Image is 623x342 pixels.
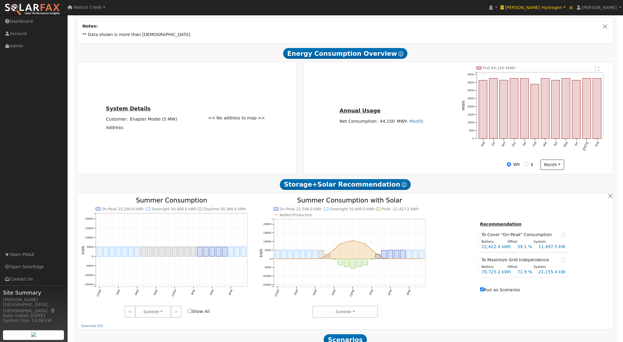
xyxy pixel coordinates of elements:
div: 11,497.5 kW [535,244,568,250]
text: 6PM [209,289,214,296]
rect: onclick="" [375,254,380,259]
input: Run as Scenarios [480,287,484,291]
strong: Notes: [82,24,98,28]
div: Battery [478,265,504,270]
div: << No address to map >> [205,66,295,170]
rect: onclick="" [541,79,549,139]
span: Storage+Solar Recommendation [280,179,411,190]
div: Offset [504,239,531,244]
rect: onclick="" [141,247,146,256]
rect: onclick="" [582,79,591,139]
circle: onclick="" [402,257,404,260]
circle: onclick="" [289,257,291,260]
rect: onclick="" [338,259,343,265]
text: 5000 [265,248,271,252]
rect: onclick="" [407,250,412,259]
a: > [171,306,181,318]
rect: onclick="" [363,259,368,265]
rect: onclick="" [300,250,305,259]
span: Site Summary [3,289,64,297]
span: [PERSON_NAME] [582,5,617,10]
rect: onclick="" [110,247,115,256]
text: Aug [594,141,599,147]
div: [PERSON_NAME] [3,297,64,303]
rect: onclick="" [178,247,183,256]
text: -15000 [84,283,93,286]
label: $ [531,161,533,168]
circle: onclick="" [320,257,323,259]
text: 1500 [467,113,474,116]
text: 3500 [467,81,474,84]
u: Annual Usage [340,108,380,114]
span: Energy Consumption Overview [283,48,407,59]
rect: onclick="" [307,250,312,259]
td: 44,150 [379,117,396,125]
circle: onclick="" [358,241,360,243]
text: 3AM [293,289,299,296]
circle: onclick="" [283,257,285,260]
a: Modify [410,119,424,124]
label: Show All [188,308,210,315]
circle: onclick="" [295,257,298,260]
button: Summer [135,306,171,318]
circle: onclick="" [383,257,385,259]
text: 500 [469,129,474,132]
text: Feb [532,141,537,147]
circle: onclick="" [377,253,379,256]
rect: onclick="" [228,247,234,256]
circle: onclick="" [327,253,329,256]
rect: onclick="" [593,79,601,139]
rect: onclick="" [325,254,330,259]
text: On-Peak 22,548.0 kWh [280,207,322,211]
rect: onclick="" [122,247,127,256]
span: [PERSON_NAME] Hydrogen [505,5,562,10]
a: Download CSV [81,324,103,328]
td: Net Consumption: [339,117,379,125]
label: Run as Scenarios [480,287,520,293]
rect: onclick="" [531,84,539,139]
rect: onclick="" [241,247,246,256]
text: -10000 [262,274,271,277]
rect: onclick="" [147,247,152,256]
rect: onclick="" [562,79,570,139]
text: Daytime 45,360.0 kWh [204,207,246,211]
text: 9AM [153,289,158,296]
rect: onclick="" [413,250,418,259]
text: MWh [461,100,466,111]
text: 4000 [467,73,474,76]
div: Offset [504,265,531,270]
text: 15000 [85,226,93,229]
input: $ [524,162,528,166]
circle: onclick="" [314,257,316,260]
rect: onclick="" [166,247,171,256]
rect: onclick="" [344,259,349,266]
rect: onclick="" [222,247,227,256]
circle: onclick="" [308,257,310,260]
text: [DATE] [582,141,589,151]
circle: onclick="" [414,257,417,260]
text: Overnight 50,400.0 kWh [152,207,197,211]
text: Overnight 50,400.0 kWh [330,207,375,211]
rect: onclick="" [160,247,165,256]
input: Show All [188,309,192,313]
circle: onclick="" [277,257,279,260]
circle: onclick="" [364,242,367,245]
span: × [569,4,574,11]
div: Battery [478,239,504,244]
label: Wh [513,161,520,168]
text: 12AM [95,289,102,297]
rect: onclick="" [204,247,209,256]
text: Jan [522,141,527,147]
text: Mar [542,141,548,147]
i: Show Help [402,182,407,187]
rect: onclick="" [103,247,108,256]
a: < [125,306,135,318]
td: ** Data shown is more than [DEMOGRAPHIC_DATA] [81,31,609,39]
text: 12PM [171,289,177,297]
rect: onclick="" [128,247,133,256]
text: 3000 [467,89,474,92]
text: 6PM [387,289,392,296]
text: Summer Consumption [136,196,207,204]
rect: onclick="" [369,259,374,259]
text: 20000 [85,217,93,220]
